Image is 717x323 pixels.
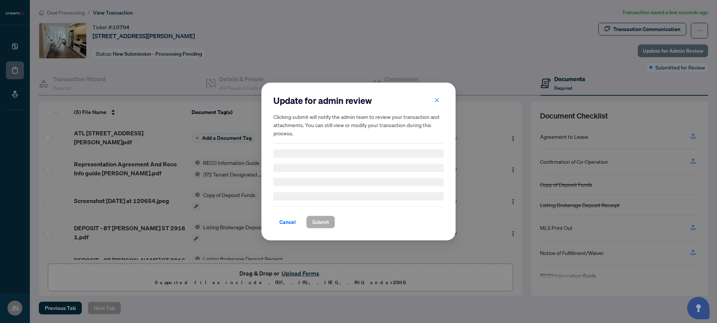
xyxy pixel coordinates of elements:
h5: Clicking submit will notify the admin team to review your transaction and attachments. You can st... [273,113,444,137]
span: close [434,98,440,103]
button: Open asap [687,297,710,319]
button: Submit [306,216,335,228]
button: Cancel [273,216,302,228]
span: Cancel [279,216,296,228]
h2: Update for admin review [273,95,444,107]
